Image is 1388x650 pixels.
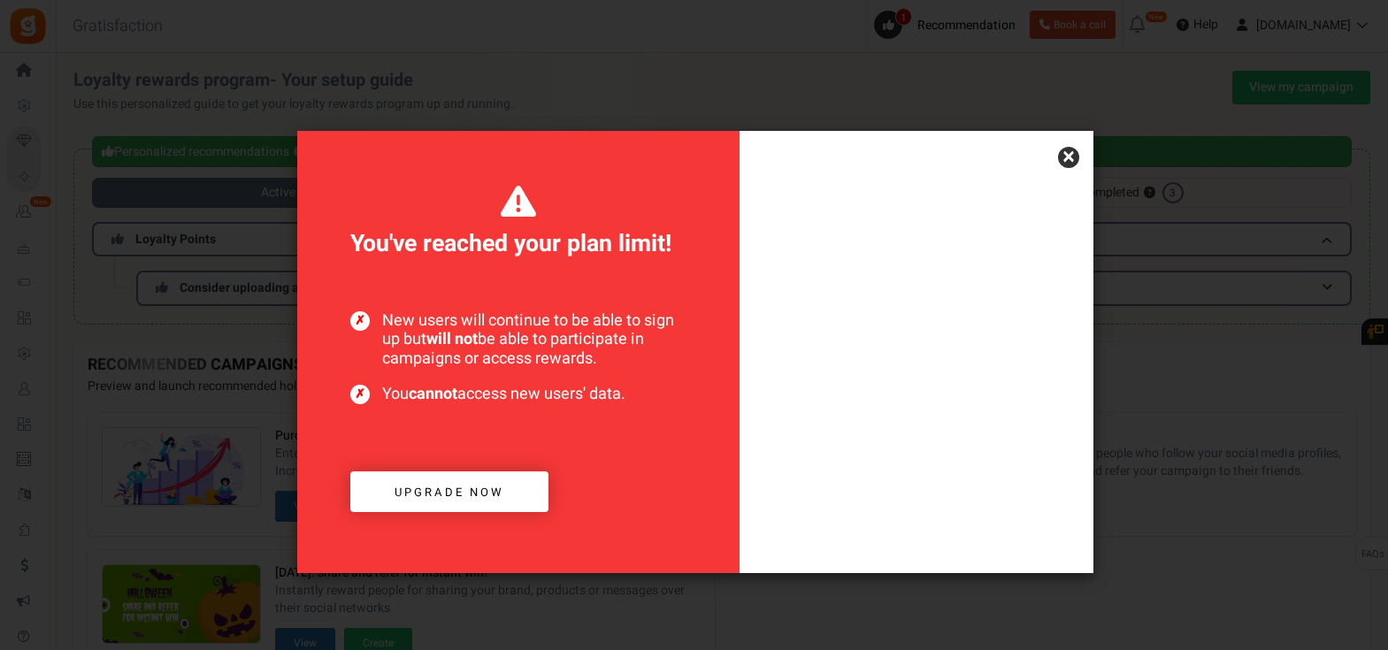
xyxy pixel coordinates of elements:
img: Increased users [740,219,1093,573]
b: will not [426,327,478,351]
span: You've reached your plan limit! [350,184,686,262]
span: Upgrade now [395,484,504,501]
span: New users will continue to be able to sign up but be able to participate in campaigns or access r... [350,311,686,369]
span: You access new users' data. [350,385,686,404]
b: cannot [409,382,457,406]
a: Upgrade now [350,471,548,513]
a: × [1058,147,1079,168]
